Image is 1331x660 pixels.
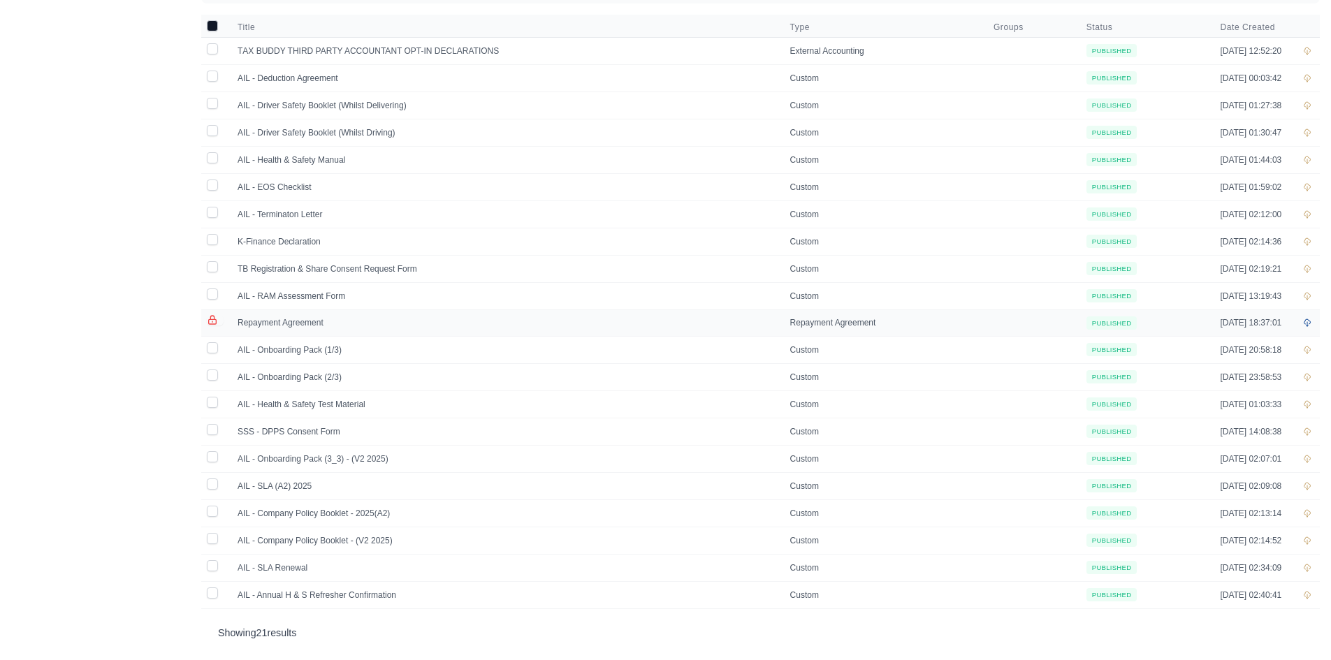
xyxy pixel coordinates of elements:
[238,22,255,33] span: Title
[1212,200,1295,228] td: [DATE] 02:12:00
[1086,397,1137,411] small: Published
[1212,173,1295,200] td: [DATE] 01:59:02
[782,336,985,363] td: Custom
[1086,262,1137,275] small: Published
[218,626,1303,640] p: Showing results
[994,22,1070,33] span: Groups
[1212,64,1295,91] td: [DATE] 00:03:42
[229,445,782,472] td: AIL - Onboarding Pack (3_3) - (V2 2025)
[1086,452,1137,465] small: Published
[782,173,985,200] td: Custom
[782,499,985,527] td: Custom
[782,390,985,418] td: Custom
[1212,363,1295,390] td: [DATE] 23:58:53
[229,37,782,64] td: ТAX BUDDY THIRD PARTY ACCOUNTANT OPT-IN DECLARATIONS
[1212,228,1295,255] td: [DATE] 02:14:36
[229,581,782,608] td: AIL - Annual H & S Refresher Confirmation
[229,418,782,445] td: SSS - DPPS Consent Form
[229,336,782,363] td: AIL - Onboarding Pack (1/3)
[782,554,985,581] td: Custom
[1212,146,1295,173] td: [DATE] 01:44:03
[1212,119,1295,146] td: [DATE] 01:30:47
[1086,153,1137,166] small: Published
[1086,180,1137,193] small: Published
[782,91,985,119] td: Custom
[782,527,985,554] td: Custom
[782,472,985,499] td: Custom
[1212,309,1295,336] td: [DATE] 18:37:01
[229,146,782,173] td: AIL - Health & Safety Manual
[1086,126,1137,139] small: Published
[229,390,782,418] td: AIL - Health & Safety Test Material
[782,146,985,173] td: Custom
[1212,336,1295,363] td: [DATE] 20:58:18
[256,627,268,638] span: 21
[1212,282,1295,309] td: [DATE] 13:19:43
[782,363,985,390] td: Custom
[229,255,782,282] td: ТB Registration & Share Consent Request Form
[1212,255,1295,282] td: [DATE] 02:19:21
[229,228,782,255] td: K-Finance Declaration
[229,173,782,200] td: AIL - EOS Checklist
[782,255,985,282] td: Custom
[1086,343,1137,356] small: Published
[229,91,782,119] td: AIL - Driver Safety Booklet (Whilst Delivering)
[790,22,821,33] button: Type
[782,445,985,472] td: Custom
[790,22,810,33] span: Type
[1086,44,1137,57] small: Published
[1086,370,1137,383] small: Published
[1212,390,1295,418] td: [DATE] 01:03:33
[782,200,985,228] td: Custom
[229,282,782,309] td: AIL - RAM Assessment Form
[1086,22,1124,33] button: Status
[1086,479,1137,492] small: Published
[782,37,985,64] td: External Accounting
[1086,235,1137,248] small: Published
[782,282,985,309] td: Custom
[1079,498,1331,660] iframe: Chat Widget
[1212,445,1295,472] td: [DATE] 02:07:01
[1086,98,1137,112] small: Published
[782,228,985,255] td: Custom
[1212,91,1295,119] td: [DATE] 01:27:38
[1212,472,1295,499] td: [DATE] 02:09:08
[229,499,782,527] td: AIL - Company Policy Booklet - 2025(A2)
[1086,71,1137,85] small: Published
[782,119,985,146] td: Custom
[782,581,985,608] td: Custom
[782,64,985,91] td: Custom
[229,200,782,228] td: AIL - Terminaton Letter
[1086,289,1137,302] small: Published
[1086,22,1113,33] span: Status
[229,527,782,554] td: AIL - Company Policy Booklet - (V2 2025)
[1086,316,1137,330] small: Published
[1220,22,1286,33] button: Date Created
[1220,22,1275,33] span: Date Created
[229,64,782,91] td: AIL - Deduction Agreement
[782,418,985,445] td: Custom
[782,309,985,336] td: Repayment Agreement
[1212,418,1295,445] td: [DATE] 14:08:38
[1086,207,1137,221] small: Published
[229,472,782,499] td: AIL - SLA (A2) 2025
[229,554,782,581] td: AIL - SLA Renewal
[229,363,782,390] td: AIL - Onboarding Pack (2/3)
[238,22,266,33] button: Title
[229,119,782,146] td: AIL - Driver Safety Booklet (Whilst Driving)
[229,309,782,336] td: Repayment Agreement
[1086,425,1137,438] small: Published
[1212,37,1295,64] td: [DATE] 12:52:20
